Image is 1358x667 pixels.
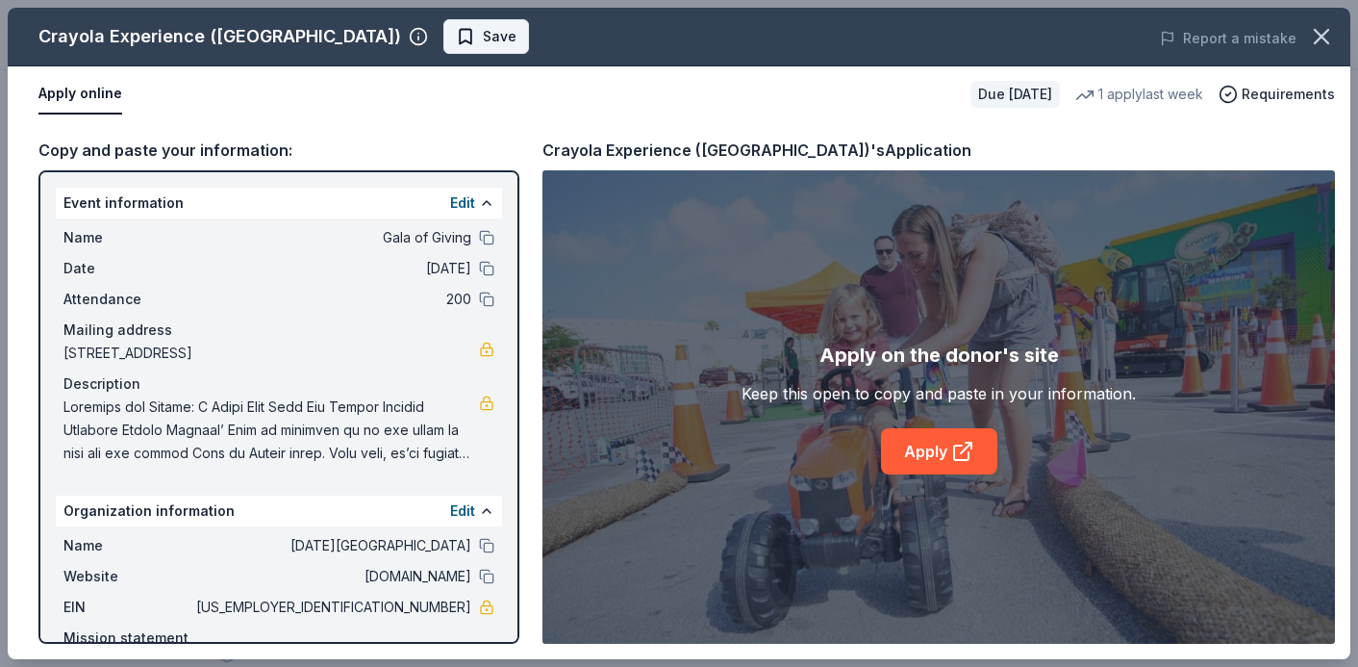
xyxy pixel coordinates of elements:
span: Website [63,565,192,588]
div: Event information [56,188,502,218]
div: Keep this open to copy and paste in your information. [742,382,1136,405]
span: Attendance [63,288,192,311]
button: Apply online [38,74,122,115]
span: Date [63,257,192,280]
div: Due [DATE] [970,81,1060,108]
span: [STREET_ADDRESS] [63,342,479,365]
span: Loremips dol Sitame: C Adipi Elit Sedd Eiu Tempor Incidid Utlabore Etdolo Magnaal’ Enim ad minimv... [63,396,479,465]
a: Apply [881,428,997,475]
span: Save [483,25,516,48]
button: Edit [450,500,475,523]
button: Save [443,19,529,54]
span: Name [63,534,192,557]
div: Description [63,372,494,396]
div: Copy and paste your information: [38,138,519,163]
span: Gala of Giving [192,226,471,249]
button: Report a mistake [1160,27,1296,50]
span: 200 [192,288,471,311]
div: 1 apply last week [1075,83,1203,106]
div: Mailing address [63,319,494,342]
button: Edit [450,192,475,215]
div: Apply on the donor's site [819,340,1059,371]
div: Crayola Experience ([GEOGRAPHIC_DATA]) [38,21,401,52]
span: Name [63,226,192,249]
div: Crayola Experience ([GEOGRAPHIC_DATA])'s Application [542,138,971,163]
span: [US_EMPLOYER_IDENTIFICATION_NUMBER] [192,596,471,619]
span: Requirements [1242,83,1335,106]
span: [DATE][GEOGRAPHIC_DATA] [192,534,471,557]
div: Organization information [56,496,502,526]
span: [DOMAIN_NAME] [192,565,471,588]
span: EIN [63,596,192,619]
div: Mission statement [63,627,494,650]
span: [DATE] [192,257,471,280]
button: Requirements [1219,83,1335,106]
